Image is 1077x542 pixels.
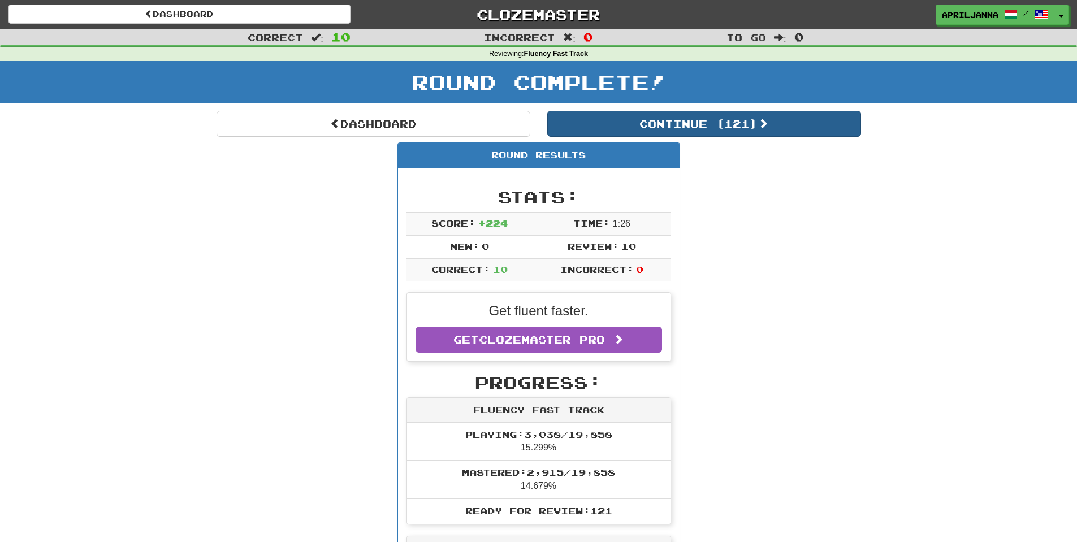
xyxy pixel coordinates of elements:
h2: Stats: [406,188,671,206]
span: 10 [493,264,508,275]
a: AprilJanna / [936,5,1054,25]
span: 0 [636,264,643,275]
span: / [1023,9,1029,17]
span: Incorrect: [560,264,634,275]
span: Mastered: 2,915 / 19,858 [462,467,615,478]
span: 0 [482,241,489,252]
span: 0 [583,30,593,44]
span: 10 [331,30,351,44]
span: 10 [621,241,636,252]
span: 0 [794,30,804,44]
span: Correct: [431,264,490,275]
span: 1 : 26 [613,219,630,228]
span: AprilJanna [942,10,998,20]
li: 15.299% [407,423,671,461]
button: Continue (121) [547,111,861,137]
span: Score: [431,218,475,228]
span: Ready for Review: 121 [465,505,612,516]
span: : [563,33,576,42]
span: + 224 [478,218,508,228]
div: Fluency Fast Track [407,398,671,423]
span: Time: [573,218,610,228]
span: To go [726,32,766,43]
span: Playing: 3,038 / 19,858 [465,429,612,440]
h2: Progress: [406,373,671,392]
li: 14.679% [407,460,671,499]
span: Review: [568,241,619,252]
span: New: [450,241,479,252]
span: Clozemaster Pro [479,333,605,346]
span: Correct [248,32,303,43]
a: Dashboard [217,111,530,137]
span: Incorrect [484,32,555,43]
a: GetClozemaster Pro [416,327,662,353]
div: Round Results [398,143,680,168]
p: Get fluent faster. [416,301,662,320]
strong: Fluency Fast Track [524,50,588,58]
h1: Round Complete! [4,71,1073,93]
span: : [774,33,786,42]
a: Dashboard [8,5,351,24]
span: : [311,33,323,42]
a: Clozemaster [367,5,710,24]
